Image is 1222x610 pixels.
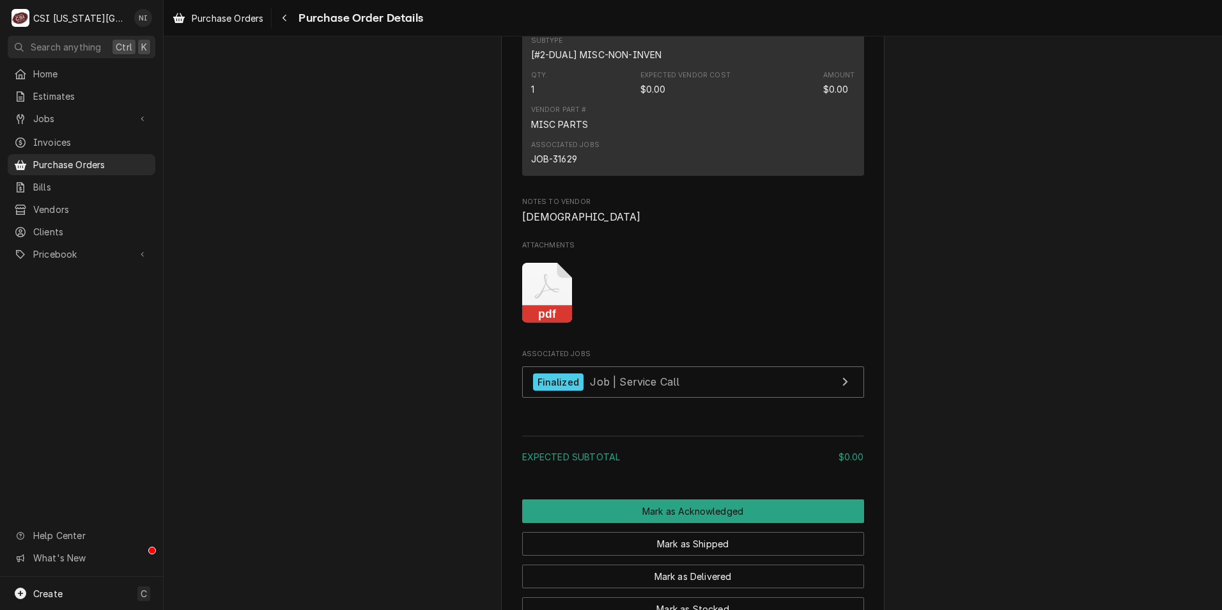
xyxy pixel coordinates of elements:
button: Mark as Delivered [522,565,864,588]
a: Clients [8,221,155,242]
a: Go to Jobs [8,108,155,129]
div: Button Group Row [522,556,864,588]
div: MISC PARTS [531,118,589,131]
div: Finalized [533,373,584,391]
span: Invoices [33,136,149,149]
a: Go to Help Center [8,525,155,546]
div: $0.00 [839,450,864,464]
div: Subtype [531,48,662,61]
span: Clients [33,225,149,239]
button: Navigate back [274,8,295,28]
div: Associated Jobs [531,140,599,150]
div: Subtotal [522,450,864,464]
div: CSI Kansas City's Avatar [12,9,29,27]
span: Search anything [31,40,101,54]
div: Amount [823,70,855,81]
a: Bills [8,176,155,198]
div: Button Group Row [522,499,864,523]
span: Purchase Orders [192,12,263,25]
span: Vendors [33,203,149,216]
span: C [141,587,147,600]
div: Quantity [531,82,534,96]
a: View Job [522,366,864,398]
span: Purchase Orders [33,158,149,171]
button: Search anythingCtrlK [8,36,155,58]
span: Notes to Vendor [522,197,864,207]
span: Notes to Vendor [522,210,864,225]
button: Mark as Shipped [522,532,864,556]
div: Notes to Vendor [522,197,864,224]
div: Vendor Part # [531,105,587,115]
div: JOB-31629 [531,152,577,166]
div: Quantity [531,70,548,96]
span: Bills [33,180,149,194]
a: Purchase Orders [8,154,155,175]
span: Job | Service Call [590,375,679,388]
span: What's New [33,551,148,565]
button: pdf [522,263,573,324]
span: K [141,40,147,54]
div: Amount [823,82,849,96]
div: C [12,9,29,27]
div: Nate Ingram's Avatar [134,9,152,27]
div: Expected Vendor Cost [640,70,731,81]
span: Home [33,67,149,81]
span: Help Center [33,529,148,542]
span: Ctrl [116,40,132,54]
span: Expected Subtotal [522,451,621,462]
span: Attachments [522,253,864,333]
div: Amount Summary [522,431,864,473]
div: Associated Jobs [522,349,864,404]
a: Home [8,63,155,84]
span: Attachments [522,240,864,251]
div: Expected Vendor Cost [640,82,666,96]
span: Create [33,588,63,599]
span: Associated Jobs [522,349,864,359]
a: Purchase Orders [167,8,268,29]
div: Qty. [531,70,548,81]
span: Pricebook [33,247,130,261]
div: Subtype [531,36,563,46]
div: Button Group Row [522,523,864,556]
div: Attachments [522,240,864,333]
button: Mark as Acknowledged [522,499,864,523]
div: NI [134,9,152,27]
a: Go to Pricebook [8,244,155,265]
div: Subtype [531,36,662,61]
a: Estimates [8,86,155,107]
a: Vendors [8,199,155,220]
div: Expected Vendor Cost [640,70,731,96]
span: Purchase Order Details [295,10,423,27]
span: Jobs [33,112,130,125]
div: Amount [823,70,855,96]
span: Estimates [33,90,149,103]
div: CSI [US_STATE][GEOGRAPHIC_DATA] [33,12,127,25]
a: Go to What's New [8,547,155,568]
a: Invoices [8,132,155,153]
span: [DEMOGRAPHIC_DATA] [522,211,641,223]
